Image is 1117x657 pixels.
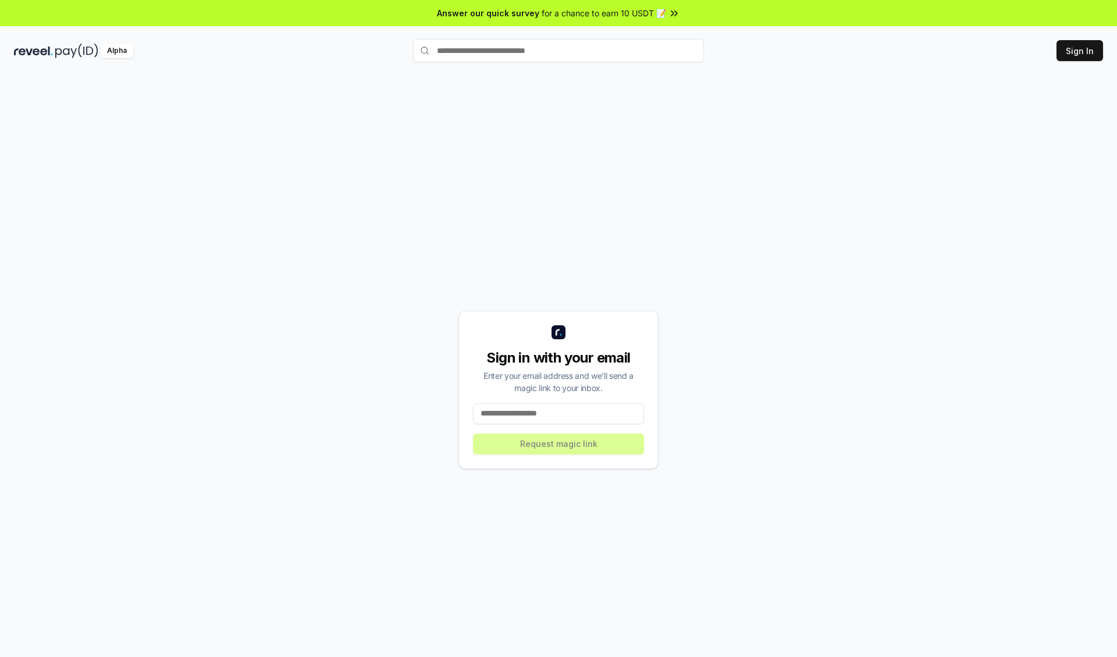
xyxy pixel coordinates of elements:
div: Alpha [101,44,133,58]
img: logo_small [552,325,565,339]
button: Sign In [1056,40,1103,61]
img: pay_id [55,44,98,58]
div: Enter your email address and we’ll send a magic link to your inbox. [473,370,644,394]
img: reveel_dark [14,44,53,58]
span: Answer our quick survey [437,7,539,19]
span: for a chance to earn 10 USDT 📝 [542,7,666,19]
div: Sign in with your email [473,349,644,367]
